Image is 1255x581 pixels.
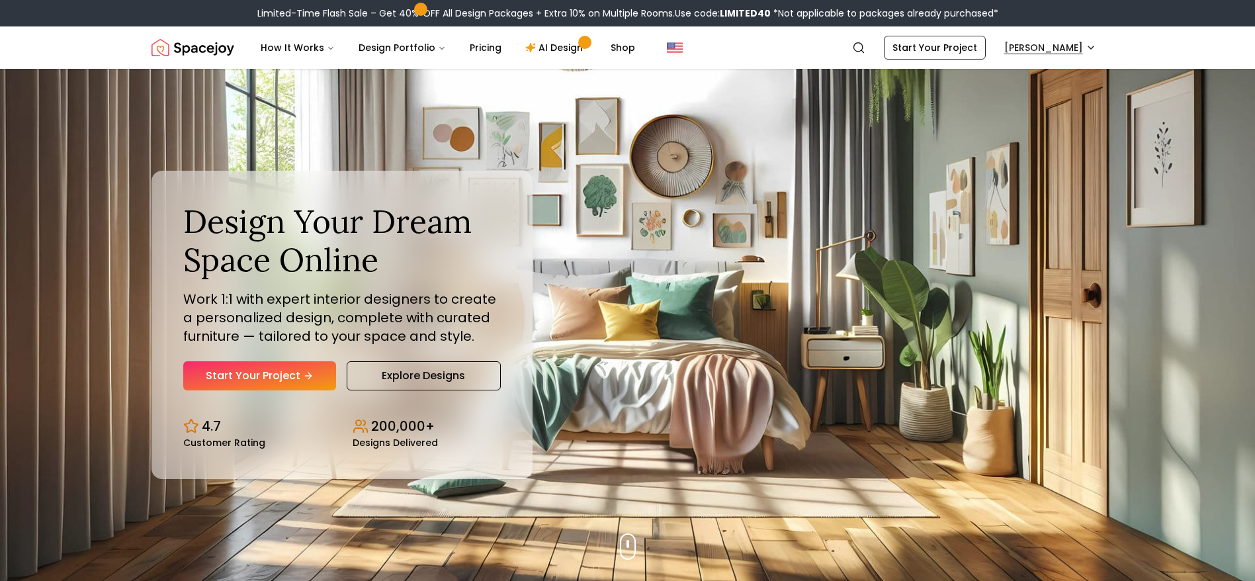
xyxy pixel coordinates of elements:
img: Spacejoy Logo [151,34,234,61]
button: [PERSON_NAME] [996,36,1104,60]
small: Designs Delivered [353,438,438,447]
a: AI Design [515,34,597,61]
small: Customer Rating [183,438,265,447]
span: Use code: [675,7,771,20]
a: Start Your Project [884,36,986,60]
span: *Not applicable to packages already purchased* [771,7,998,20]
div: Limited-Time Flash Sale – Get 40% OFF All Design Packages + Extra 10% on Multiple Rooms. [257,7,998,20]
p: 4.7 [202,417,221,435]
nav: Global [151,26,1104,69]
nav: Main [250,34,646,61]
p: 200,000+ [371,417,435,435]
button: How It Works [250,34,345,61]
a: Pricing [459,34,512,61]
h1: Design Your Dream Space Online [183,202,501,279]
a: Start Your Project [183,361,336,390]
button: Design Portfolio [348,34,456,61]
div: Design stats [183,406,501,447]
img: United States [667,40,683,56]
b: LIMITED40 [720,7,771,20]
a: Spacejoy [151,34,234,61]
p: Work 1:1 with expert interior designers to create a personalized design, complete with curated fu... [183,290,501,345]
a: Explore Designs [347,361,501,390]
a: Shop [600,34,646,61]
